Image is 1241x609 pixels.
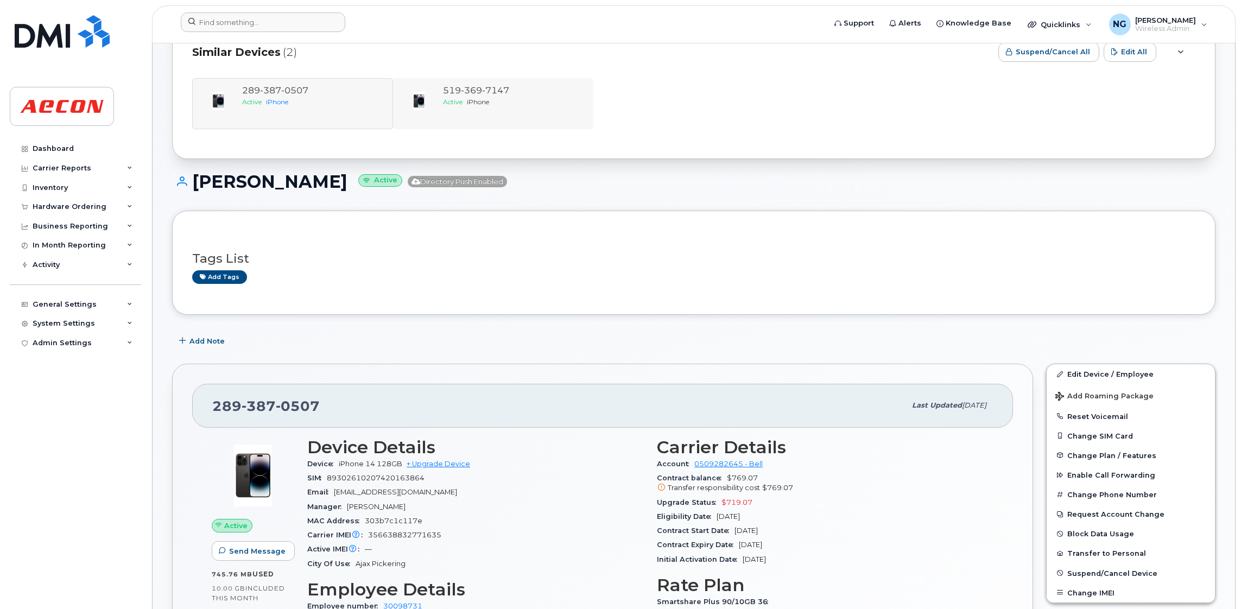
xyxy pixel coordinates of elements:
[307,580,644,599] h3: Employee Details
[657,555,743,563] span: Initial Activation Date
[657,575,993,595] h3: Rate Plan
[252,570,274,578] span: used
[1067,569,1157,577] span: Suspend/Cancel Device
[220,443,286,508] img: image20231002-3703462-njx0qo.jpeg
[212,398,320,414] span: 289
[212,584,285,602] span: included this month
[1047,524,1215,543] button: Block Data Usage
[192,252,1195,265] h3: Tags List
[172,172,1215,191] h1: [PERSON_NAME]
[1047,583,1215,602] button: Change IMEI
[657,598,774,606] span: Smartshare Plus 90/10GB 36
[172,331,234,351] button: Add Note
[1047,384,1215,407] button: Add Roaming Package
[657,437,993,457] h3: Carrier Details
[657,474,993,493] span: $769.07
[657,498,721,506] span: Upgrade Status
[657,474,727,482] span: Contract balance
[735,526,758,535] span: [DATE]
[1104,42,1156,62] button: Edit All
[365,517,422,525] span: 303b7c1c117e
[224,521,248,531] span: Active
[912,401,962,409] span: Last updated
[408,176,507,187] span: Directory Push Enabled
[307,503,347,511] span: Manager
[739,541,762,549] span: [DATE]
[1121,47,1147,57] span: Edit All
[946,18,1011,29] span: Knowledge Base
[1047,407,1215,426] button: Reset Voicemail
[347,503,406,511] span: [PERSON_NAME]
[929,12,1019,34] a: Knowledge Base
[443,85,509,96] span: 519
[743,555,766,563] span: [DATE]
[307,517,365,525] span: MAC Address
[467,98,489,106] span: iPhone
[189,336,225,346] span: Add Note
[1047,465,1215,485] button: Enable Call Forwarding
[694,460,763,468] a: 0509282645 - Bell
[229,546,286,556] span: Send Message
[365,545,372,553] span: —
[998,42,1099,62] button: Suspend/Cancel All
[657,512,717,521] span: Eligibility Date
[358,174,402,187] small: Active
[307,437,644,457] h3: Device Details
[668,484,760,492] span: Transfer responsibility cost
[400,85,587,123] a: 5193697147ActiveiPhone
[339,460,402,468] span: iPhone 14 128GB
[657,526,735,535] span: Contract Start Date
[408,90,430,112] img: image20231002-3703462-njx0qo.jpeg
[1016,47,1090,57] span: Suspend/Cancel All
[192,45,281,60] span: Similar Devices
[1047,446,1215,465] button: Change Plan / Features
[181,12,345,32] input: Find something...
[1020,14,1099,35] div: Quicklinks
[1047,485,1215,504] button: Change Phone Number
[1113,18,1126,31] span: NG
[1101,14,1215,35] div: Nicole Guida
[657,460,694,468] span: Account
[1067,451,1156,459] span: Change Plan / Features
[1047,364,1215,384] a: Edit Device / Employee
[334,488,457,496] span: [EMAIL_ADDRESS][DOMAIN_NAME]
[307,488,334,496] span: Email
[461,85,482,96] span: 369
[1047,426,1215,446] button: Change SIM Card
[443,98,463,106] span: Active
[307,474,327,482] span: SIM
[307,531,368,539] span: Carrier IMEI
[1047,543,1215,563] button: Transfer to Personal
[717,512,740,521] span: [DATE]
[307,545,365,553] span: Active IMEI
[657,541,739,549] span: Contract Expiry Date
[242,398,276,414] span: 387
[212,541,295,561] button: Send Message
[1047,504,1215,524] button: Request Account Change
[356,560,406,568] span: Ajax Pickering
[327,474,425,482] span: 89302610207420163864
[276,398,320,414] span: 0507
[368,531,441,539] span: 356638832771635
[212,570,252,578] span: 745.76 MB
[1135,24,1196,33] span: Wireless Admin
[1041,20,1080,29] span: Quicklinks
[482,85,509,96] span: 7147
[307,460,339,468] span: Device
[1067,471,1155,479] span: Enable Call Forwarding
[192,270,247,284] a: Add tags
[762,484,793,492] span: $769.07
[1135,16,1196,24] span: [PERSON_NAME]
[721,498,752,506] span: $719.07
[827,12,882,34] a: Support
[882,12,929,34] a: Alerts
[307,560,356,568] span: City Of Use
[1047,563,1215,583] button: Suspend/Cancel Device
[283,45,297,60] span: (2)
[962,401,986,409] span: [DATE]
[898,18,921,29] span: Alerts
[1055,392,1154,402] span: Add Roaming Package
[844,18,874,29] span: Support
[407,460,470,468] a: + Upgrade Device
[212,585,245,592] span: 10.00 GB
